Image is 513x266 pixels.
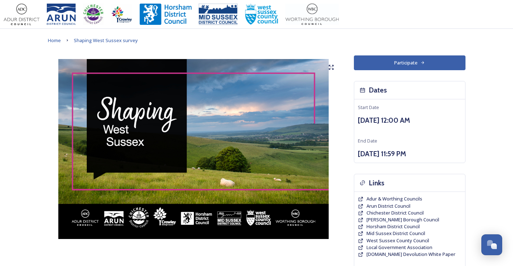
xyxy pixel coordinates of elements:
h3: [DATE] 12:00 AM [358,115,462,126]
img: Crawley%20BC%20logo.jpg [111,4,132,25]
h3: [DATE] 11:59 PM [358,149,462,159]
span: Start Date [358,104,379,111]
img: WSCCPos-Spot-25mm.jpg [245,4,279,25]
img: Arun%20District%20Council%20logo%20blue%20CMYK.jpg [47,4,76,25]
img: CDC%20Logo%20-%20you%20may%20have%20a%20better%20version.jpg [83,4,104,25]
a: Chichester District Council [366,209,424,216]
img: Horsham%20DC%20Logo.jpg [140,4,192,25]
a: Horsham District Council [366,223,420,230]
span: End Date [358,137,377,144]
a: Local Government Association [366,244,432,251]
button: Participate [354,55,465,70]
a: Adur & Worthing Councils [366,195,422,202]
a: Arun District Council [366,203,410,209]
a: West Sussex County Council [366,237,429,244]
img: Adur%20logo%20%281%29.jpeg [4,4,40,25]
a: [DOMAIN_NAME] Devolution White Paper [366,251,455,258]
span: Shaping West Sussex survey [74,37,138,44]
img: 150ppimsdc%20logo%20blue.png [199,4,238,25]
span: Arun District Council [366,203,410,209]
a: Home [48,36,61,45]
span: Home [48,37,61,44]
a: Mid Sussex District Council [366,230,425,237]
a: [PERSON_NAME] Borough Council [366,216,439,223]
a: Shaping West Sussex survey [74,36,138,45]
button: Open Chat [481,234,502,255]
h3: Links [369,178,384,188]
h3: Dates [369,85,387,95]
img: Worthing_Adur%20%281%29.jpg [285,4,339,25]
